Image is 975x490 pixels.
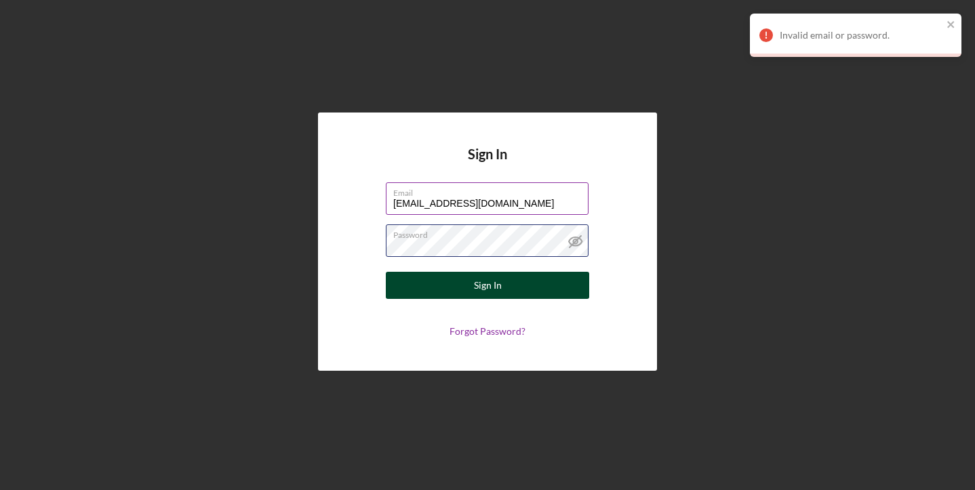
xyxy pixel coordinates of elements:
h4: Sign In [468,146,507,182]
div: Sign In [474,272,502,299]
a: Forgot Password? [450,325,525,337]
label: Password [393,225,589,240]
button: Sign In [386,272,589,299]
div: Invalid email or password. [780,30,942,41]
button: close [947,19,956,32]
label: Email [393,183,589,198]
